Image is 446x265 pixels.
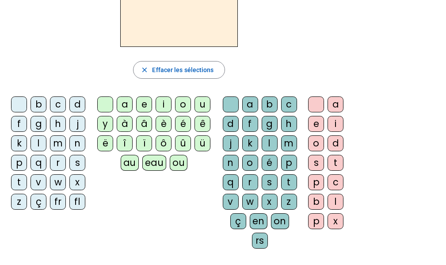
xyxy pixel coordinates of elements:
div: ç [30,194,46,210]
div: en [250,213,267,229]
div: w [50,174,66,190]
div: j [69,116,85,132]
div: a [117,96,133,112]
div: s [262,174,278,190]
div: t [281,174,297,190]
div: j [223,135,239,151]
div: ë [97,135,113,151]
div: n [69,135,85,151]
div: i [156,96,172,112]
div: h [50,116,66,132]
div: p [308,213,324,229]
div: ç [230,213,246,229]
div: x [262,194,278,210]
div: a [242,96,258,112]
div: à [117,116,133,132]
div: rs [252,233,268,249]
div: û [175,135,191,151]
div: f [242,116,258,132]
div: fr [50,194,66,210]
div: v [223,194,239,210]
span: Effacer les sélections [152,65,213,75]
div: r [50,155,66,171]
div: o [242,155,258,171]
div: ï [136,135,152,151]
div: a [328,96,343,112]
div: v [30,174,46,190]
div: e [308,116,324,132]
div: â [136,116,152,132]
div: t [11,174,27,190]
div: au [121,155,139,171]
div: fl [69,194,85,210]
div: o [308,135,324,151]
div: n [223,155,239,171]
div: q [223,174,239,190]
div: z [11,194,27,210]
div: m [50,135,66,151]
div: è [156,116,172,132]
div: b [308,194,324,210]
div: l [30,135,46,151]
div: q [30,155,46,171]
div: ê [194,116,210,132]
div: é [175,116,191,132]
div: f [11,116,27,132]
div: k [242,135,258,151]
div: p [308,174,324,190]
div: on [271,213,289,229]
div: s [69,155,85,171]
div: s [308,155,324,171]
div: x [328,213,343,229]
div: g [262,116,278,132]
div: é [262,155,278,171]
div: î [117,135,133,151]
button: Effacer les sélections [133,61,225,79]
div: h [281,116,297,132]
div: ô [156,135,172,151]
div: l [262,135,278,151]
div: c [281,96,297,112]
div: y [97,116,113,132]
div: d [69,96,85,112]
div: c [328,174,343,190]
div: x [69,174,85,190]
div: g [30,116,46,132]
div: w [242,194,258,210]
div: eau [142,155,167,171]
div: p [281,155,297,171]
div: b [30,96,46,112]
div: r [242,174,258,190]
div: b [262,96,278,112]
div: d [328,135,343,151]
div: ou [170,155,187,171]
div: d [223,116,239,132]
div: l [328,194,343,210]
div: k [11,135,27,151]
div: t [328,155,343,171]
div: c [50,96,66,112]
div: z [281,194,297,210]
div: u [194,96,210,112]
div: o [175,96,191,112]
mat-icon: close [141,66,149,74]
div: p [11,155,27,171]
div: e [136,96,152,112]
div: ü [194,135,210,151]
div: i [328,116,343,132]
div: m [281,135,297,151]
